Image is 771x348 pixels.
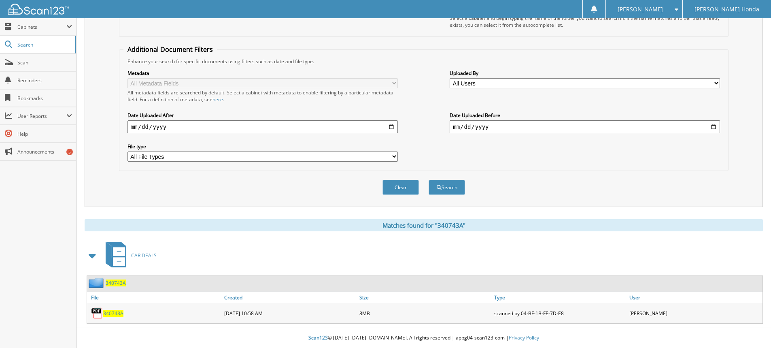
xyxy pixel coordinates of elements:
[66,149,73,155] div: 5
[731,309,771,348] iframe: Chat Widget
[17,130,72,137] span: Help
[89,278,106,288] img: folder2.png
[450,15,720,28] div: Select a cabinet and begin typing the name of the folder you want to search in. If the name match...
[17,95,72,102] span: Bookmarks
[492,305,627,321] div: scanned by 04-BF-1B-FE-7D-E8
[357,305,493,321] div: 8MB
[450,70,720,77] label: Uploaded By
[382,180,419,195] button: Clear
[127,70,398,77] label: Metadata
[357,292,493,303] a: Size
[222,305,357,321] div: [DATE] 10:58 AM
[627,305,763,321] div: [PERSON_NAME]
[450,120,720,133] input: end
[8,4,69,15] img: scan123-logo-white.svg
[87,292,222,303] a: File
[618,7,663,12] span: [PERSON_NAME]
[101,239,157,271] a: CAR DEALS
[308,334,328,341] span: Scan123
[17,41,71,48] span: Search
[123,58,724,65] div: Enhance your search for specific documents using filters such as date and file type.
[17,113,66,120] span: User Reports
[127,89,398,103] div: All metadata fields are searched by default. Select a cabinet with metadata to enable filtering b...
[17,148,72,155] span: Announcements
[492,292,627,303] a: Type
[76,328,771,348] div: © [DATE]-[DATE] [DOMAIN_NAME]. All rights reserved | appg04-scan123-com |
[627,292,763,303] a: User
[127,143,398,150] label: File type
[222,292,357,303] a: Created
[131,252,157,259] span: CAR DEALS
[17,59,72,66] span: Scan
[429,180,465,195] button: Search
[91,307,103,319] img: PDF.png
[509,334,539,341] a: Privacy Policy
[127,112,398,119] label: Date Uploaded After
[212,96,223,103] a: here
[85,219,763,231] div: Matches found for "340743A"
[123,45,217,54] legend: Additional Document Filters
[106,280,126,286] a: 340743A
[17,23,66,30] span: Cabinets
[103,310,123,317] a: 340743A
[127,120,398,133] input: start
[17,77,72,84] span: Reminders
[450,112,720,119] label: Date Uploaded Before
[695,7,759,12] span: [PERSON_NAME] Honda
